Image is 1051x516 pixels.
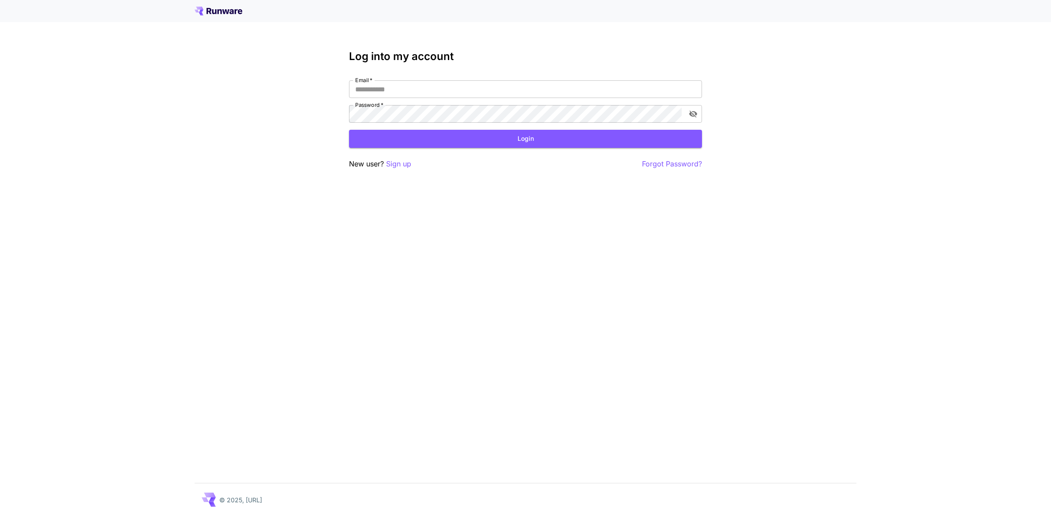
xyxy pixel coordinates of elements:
label: Password [355,101,383,109]
button: Sign up [386,158,411,169]
p: New user? [349,158,411,169]
label: Email [355,76,372,84]
button: Login [349,130,702,148]
h3: Log into my account [349,50,702,63]
p: © 2025, [URL] [219,495,262,505]
button: Forgot Password? [642,158,702,169]
button: toggle password visibility [685,106,701,122]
